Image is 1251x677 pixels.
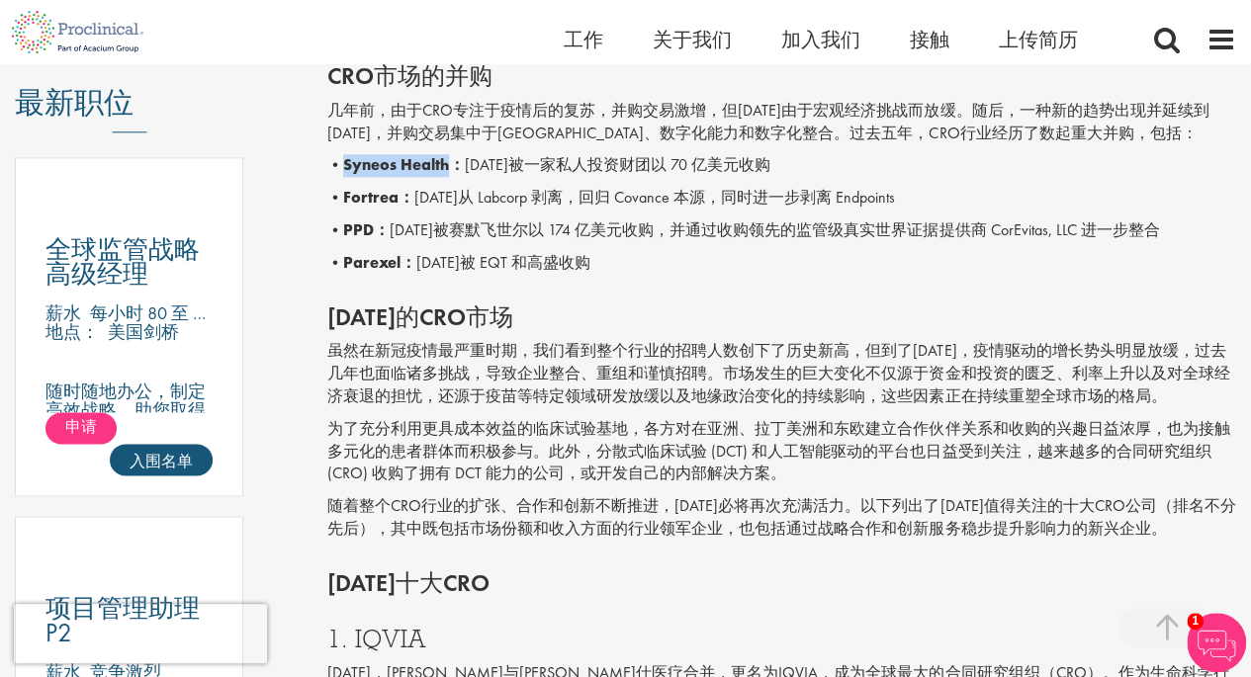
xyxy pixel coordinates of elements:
font: 几年前，由于CRO专注于疫情后的复苏，并购交易激增，但[DATE]由于宏观经济挑战而放缓。随后，一种新的趋势出现并延续到[DATE]，并购交易集中于[GEOGRAPHIC_DATA]、数字化能力... [327,100,1208,143]
a: 加入我们 [781,27,860,52]
font: 全球监管战略高级经理 [45,232,200,291]
font: 地点： [45,320,99,343]
a: 接触 [910,27,949,52]
font: [DATE]被一家私人投资财团以 70 亿美元收购 [465,154,770,175]
a: 关于我们 [653,27,732,52]
font: PPD： [343,219,390,240]
font: 薪水 [45,301,81,324]
font: 入围名单 [130,450,193,470]
a: 申请 [45,412,117,444]
a: 全球监管战略高级经理 [45,237,213,287]
iframe: 验证码 [14,604,267,663]
font: 随着整个CRO行业的扩张、合作和创新不断推进，[DATE]必将再次充满活力。以下列出了[DATE]值得关注的十大CRO公司（排名不分先后），其中既包括市场份额和收入方面的行业领军企业，也包括通过... [327,495,1235,539]
font: [DATE]的CRO市场 [327,301,513,332]
font: [DATE]十大CRO [327,567,490,598]
font: [DATE]被 EQT 和高盛收购 [416,252,590,273]
font: 1. IQVIA [327,622,426,654]
font: 每小时 80 至 100 美元 [90,301,261,324]
font: 1 [1192,614,1199,628]
font: 最新职位 [15,81,134,122]
font: 申请 [65,416,97,437]
font: [DATE]从 Labcorp 剥离，回归 Covance 本源，同时进一步剥离 Endpoints [414,187,895,208]
font: Fortrea： [343,187,414,208]
font: [DATE]被赛默飞世尔以 174 亿美元收购，并通过收购领先的监管级真实世界证据提供商 CorEvitas, LLC 进一步整合 [390,219,1159,240]
font: Parexel： [343,252,416,273]
font: • [327,154,343,175]
a: 入围名单 [110,444,213,475]
a: 工作 [564,27,603,52]
font: • [327,219,343,240]
font: 虽然在新冠疫情最严重时期，我们看到整个行业的招聘人数创下了历史新高，但到了[DATE]，疫情驱动的增长势头明显放缓，过去几年也面临诸多挑战，导致企业整合、重组和谨慎招聘。市场发生的巨大变化不仅源... [327,340,1229,406]
font: • [327,252,343,273]
font: CRO市场的并购 [327,60,492,91]
font: Syneos Health： [343,154,465,175]
img: 聊天机器人 [1187,613,1246,672]
font: 为了充分利用更具成本效益的临床试验基地，各方对在亚洲、拉丁美洲和东欧建立合作伙伴关系和收购的兴趣日益浓厚，也为接触多元化的患者群体而积极参与。此外，分散式临床试验 (DCT) 和人工智能驱动的平... [327,418,1229,484]
a: 项目管理助理 P2 [45,596,213,645]
a: 上传简历 [999,27,1078,52]
font: 美国剑桥 [108,320,179,343]
font: • [327,187,343,208]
